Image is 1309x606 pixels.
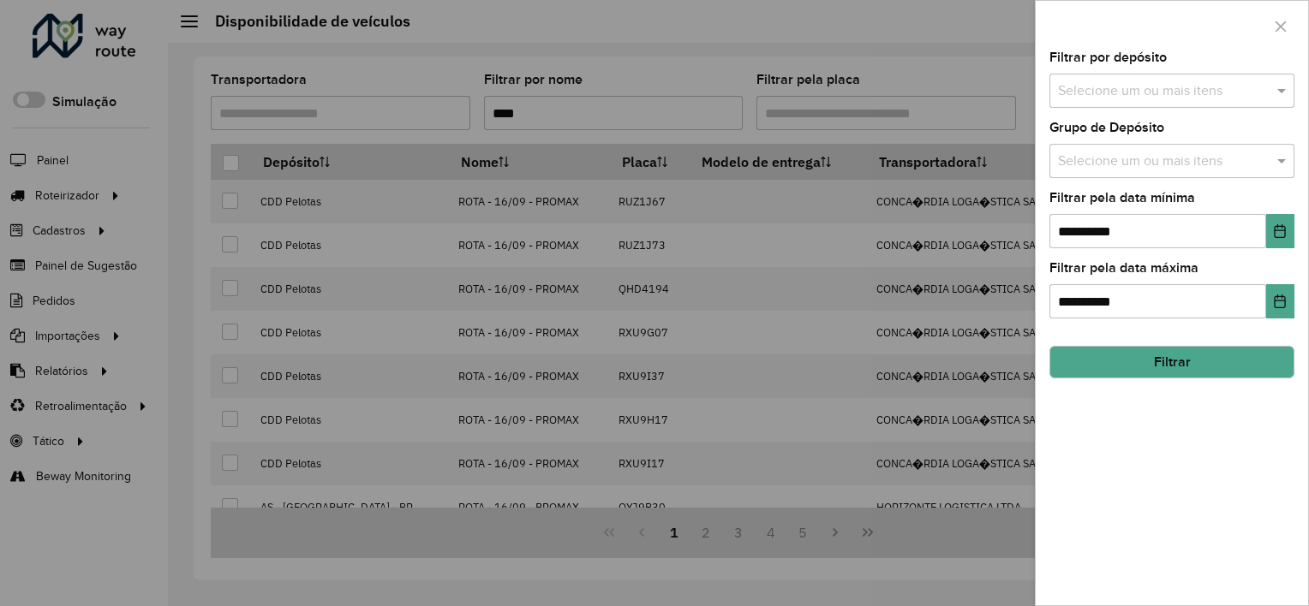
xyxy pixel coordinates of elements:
[1049,346,1294,378] button: Filtrar
[1049,187,1195,208] label: Filtrar pela data mínima
[1266,214,1294,248] button: Choose Date
[1049,47,1167,68] label: Filtrar por depósito
[1266,284,1294,318] button: Choose Date
[1049,258,1198,278] label: Filtrar pela data máxima
[1049,117,1164,138] label: Grupo de Depósito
